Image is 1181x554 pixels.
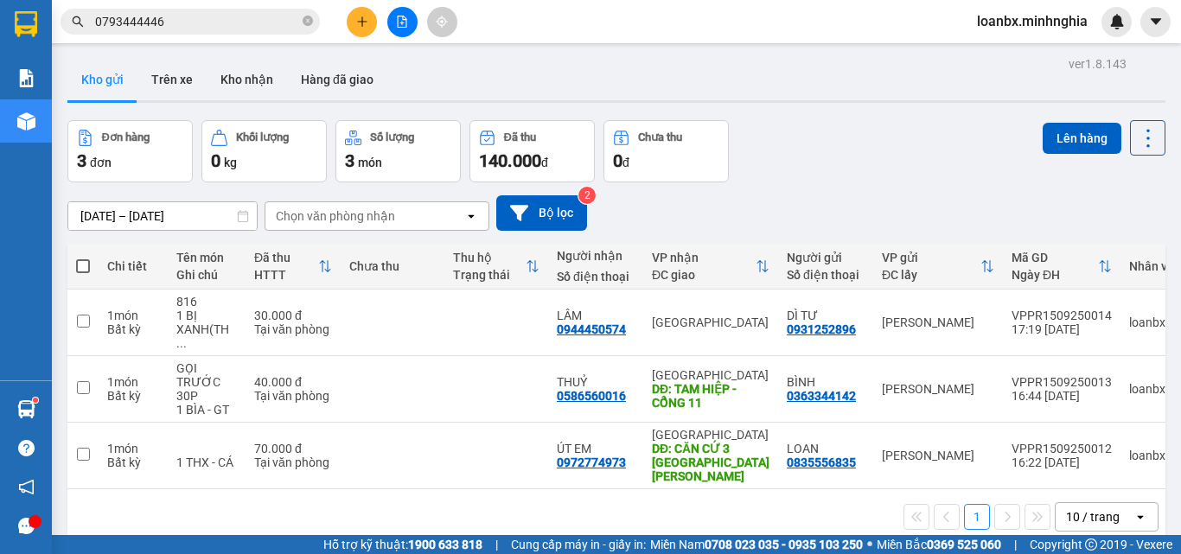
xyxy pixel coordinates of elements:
[1140,7,1171,37] button: caret-down
[211,150,220,171] span: 0
[303,16,313,26] span: close-circle
[254,268,318,282] div: HTTT
[107,309,159,322] div: 1 món
[652,428,769,442] div: [GEOGRAPHIC_DATA]
[95,12,299,31] input: Tìm tên, số ĐT hoặc mã đơn
[1148,14,1164,29] span: caret-down
[963,10,1101,32] span: loanbx.minhnghia
[882,382,994,396] div: [PERSON_NAME]
[1133,510,1147,524] svg: open
[358,156,382,169] span: món
[246,244,341,290] th: Toggle SortBy
[90,156,112,169] span: đơn
[557,322,626,336] div: 0944450574
[18,518,35,534] span: message
[469,120,595,182] button: Đã thu140.000đ
[1012,251,1098,264] div: Mã GD
[541,156,548,169] span: đ
[787,268,865,282] div: Số điện thoại
[254,322,332,336] div: Tại văn phòng
[1012,375,1112,389] div: VPPR1509250013
[99,63,113,77] span: phone
[873,244,1003,290] th: Toggle SortBy
[176,336,187,350] span: ...
[17,69,35,87] img: solution-icon
[8,60,329,81] li: 02523854854
[176,361,237,403] div: GỌI TRƯỚC 30P
[254,455,332,469] div: Tại văn phòng
[176,295,237,309] div: 816
[504,131,536,143] div: Đã thu
[877,535,1001,554] span: Miền Bắc
[622,156,629,169] span: đ
[613,150,622,171] span: 0
[176,403,237,417] div: 1 BÌA - GT
[436,16,448,28] span: aim
[107,455,159,469] div: Bất kỳ
[207,59,287,100] button: Kho nhận
[224,156,237,169] span: kg
[33,398,38,403] sup: 1
[1066,508,1120,525] div: 10 / trang
[347,7,377,37] button: plus
[102,131,150,143] div: Đơn hàng
[1014,535,1017,554] span: |
[511,535,646,554] span: Cung cấp máy in - giấy in:
[557,442,635,455] div: ÚT EM
[705,538,863,551] strong: 0708 023 035 - 0935 103 250
[1012,268,1098,282] div: Ngày ĐH
[867,541,872,548] span: ⚪️
[1012,389,1112,403] div: 16:44 [DATE]
[427,7,457,37] button: aim
[176,251,237,264] div: Tên món
[557,455,626,469] div: 0972774973
[652,442,769,483] div: DĐ: CĂN CỨ 3 CHÙA BẢO LÂM
[107,389,159,403] div: Bất kỳ
[236,131,289,143] div: Khối lượng
[1043,123,1121,154] button: Lên hàng
[107,375,159,389] div: 1 món
[787,251,865,264] div: Người gửi
[652,382,769,410] div: DĐ: TAM HIỆP - CỔNG 11
[496,195,587,231] button: Bộ lọc
[557,270,635,283] div: Số điện thoại
[18,479,35,495] span: notification
[882,268,980,282] div: ĐC lấy
[67,59,137,100] button: Kho gửi
[276,207,395,225] div: Chọn văn phòng nhận
[1085,538,1097,551] span: copyright
[176,455,237,469] div: 1 THX - CÁ
[335,120,461,182] button: Số lượng3món
[201,120,327,182] button: Khối lượng0kg
[396,16,408,28] span: file-add
[254,442,332,455] div: 70.000 đ
[107,259,159,273] div: Chi tiết
[787,455,856,469] div: 0835556835
[557,375,635,389] div: THUỶ
[254,251,318,264] div: Đã thu
[99,41,113,55] span: environment
[578,187,596,204] sup: 2
[882,251,980,264] div: VP gửi
[787,442,865,455] div: LOAN
[638,131,682,143] div: Chưa thu
[479,150,541,171] span: 140.000
[453,268,526,282] div: Trạng thái
[254,309,332,322] div: 30.000 đ
[77,150,86,171] span: 3
[1012,322,1112,336] div: 17:19 [DATE]
[323,535,482,554] span: Hỗ trợ kỹ thuật:
[787,375,865,389] div: BÌNH
[882,315,994,329] div: [PERSON_NAME]
[287,59,387,100] button: Hàng đã giao
[137,59,207,100] button: Trên xe
[652,368,769,382] div: [GEOGRAPHIC_DATA]
[176,268,237,282] div: Ghi chú
[1069,54,1127,73] div: ver 1.8.143
[107,442,159,455] div: 1 món
[254,389,332,403] div: Tại văn phòng
[8,8,94,94] img: logo.jpg
[603,120,729,182] button: Chưa thu0đ
[882,449,994,462] div: [PERSON_NAME]
[652,251,756,264] div: VP nhận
